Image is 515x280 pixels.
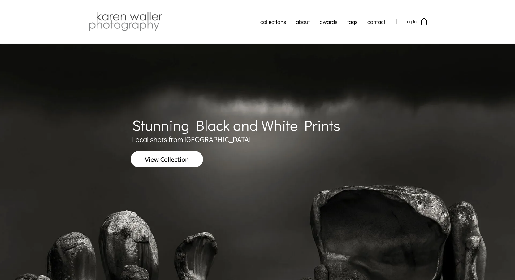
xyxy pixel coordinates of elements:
[255,14,291,29] a: collections
[87,11,164,33] img: Karen Waller Photography
[132,134,251,144] span: Local shots from [GEOGRAPHIC_DATA]
[315,14,342,29] a: awards
[342,14,362,29] a: faqs
[405,19,417,24] span: Log In
[131,151,203,167] img: View Collection
[291,14,315,29] a: about
[132,115,340,135] span: Stunning Black and White Prints
[362,14,390,29] a: contact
